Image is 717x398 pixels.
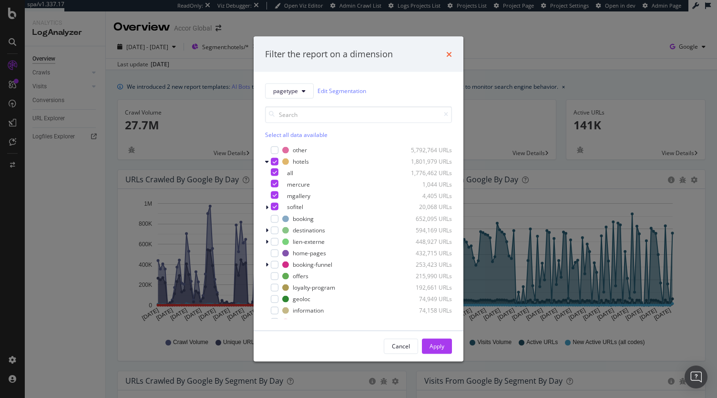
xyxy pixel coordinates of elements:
[265,106,452,123] input: Search
[293,318,311,326] div: brands
[293,295,310,303] div: geoloc
[254,37,463,362] div: modal
[287,169,293,177] div: all
[293,146,307,154] div: other
[405,215,452,223] div: 652,095 URLs
[405,306,452,314] div: 74,158 URLs
[405,226,452,234] div: 594,169 URLs
[265,48,393,61] div: Filter the report on a dimension
[392,342,410,350] div: Cancel
[293,306,324,314] div: information
[265,130,452,138] div: Select all data available
[293,157,309,166] div: hotels
[287,180,310,189] div: mercure
[422,338,452,354] button: Apply
[405,272,452,280] div: 215,990 URLs
[405,238,452,246] div: 448,927 URLs
[430,342,444,350] div: Apply
[293,249,326,257] div: home-pages
[405,249,452,257] div: 432,715 URLs
[293,272,308,280] div: offers
[293,283,335,292] div: loyalty-program
[405,169,452,177] div: 1,776,462 URLs
[405,295,452,303] div: 74,949 URLs
[405,180,452,189] div: 1,044 URLs
[405,202,452,210] div: 20,068 URLs
[293,238,325,246] div: lien-externe
[405,157,452,166] div: 1,801,979 URLs
[685,366,707,388] div: Open Intercom Messenger
[287,192,310,200] div: mgallery
[293,226,325,234] div: destinations
[265,83,314,98] button: pagetype
[384,338,418,354] button: Cancel
[273,87,298,95] span: pagetype
[293,215,314,223] div: booking
[405,192,452,200] div: 4,405 URLs
[293,261,332,269] div: booking-funnel
[318,86,366,96] a: Edit Segmentation
[287,202,303,210] div: sofitel
[405,318,452,326] div: 36,066 URLs
[446,48,452,61] div: times
[405,261,452,269] div: 253,423 URLs
[405,146,452,154] div: 5,792,764 URLs
[405,283,452,292] div: 192,661 URLs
